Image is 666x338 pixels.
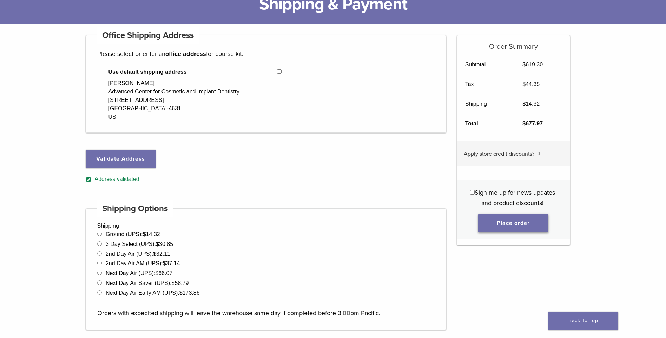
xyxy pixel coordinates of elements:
[97,297,435,318] p: Orders with expedited shipping will leave the warehouse same day if completed before 3:00pm Pacific.
[97,48,435,59] p: Please select or enter an for course kit.
[143,231,160,237] bdi: 14.32
[538,152,541,155] img: caret.svg
[457,114,515,134] th: Total
[522,101,526,107] span: $
[522,61,526,67] span: $
[457,55,515,74] th: Subtotal
[548,312,618,330] a: Back To Top
[97,200,173,217] h4: Shipping Options
[106,290,200,296] label: Next Day Air Early AM (UPS):
[522,81,526,87] span: $
[478,214,548,232] button: Place order
[179,290,200,296] bdi: 173.86
[457,94,515,114] th: Shipping
[106,251,170,257] label: 2nd Day Air (UPS):
[143,231,146,237] span: $
[153,251,156,257] span: $
[464,150,534,157] span: Apply store credit discounts?
[522,121,526,126] span: $
[179,290,183,296] span: $
[106,241,173,247] label: 3 Day Select (UPS):
[106,260,180,266] label: 2nd Day Air AM (UPS):
[155,270,172,276] bdi: 66.07
[97,27,199,44] h4: Office Shipping Address
[106,280,189,286] label: Next Day Air Saver (UPS):
[86,150,156,168] button: Validate Address
[172,280,175,286] span: $
[156,241,159,247] span: $
[163,260,180,266] bdi: 37.14
[457,35,570,51] h5: Order Summary
[522,101,540,107] bdi: 14.32
[470,190,475,195] input: Sign me up for news updates and product discounts!
[86,208,447,330] div: Shipping
[106,270,172,276] label: Next Day Air (UPS):
[522,61,543,67] bdi: 619.30
[475,189,555,207] span: Sign me up for news updates and product discounts!
[155,270,158,276] span: $
[522,81,540,87] bdi: 44.35
[522,121,543,126] bdi: 677.97
[172,280,189,286] bdi: 58.79
[163,260,166,266] span: $
[165,50,206,58] strong: office address
[457,74,515,94] th: Tax
[108,68,277,76] span: Use default shipping address
[108,79,240,121] div: [PERSON_NAME] Advanced Center for Cosmetic and Implant Dentistry [STREET_ADDRESS] [GEOGRAPHIC_DAT...
[153,251,170,257] bdi: 32.11
[156,241,173,247] bdi: 30.85
[86,175,447,184] div: Address validated.
[106,231,160,237] label: Ground (UPS):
